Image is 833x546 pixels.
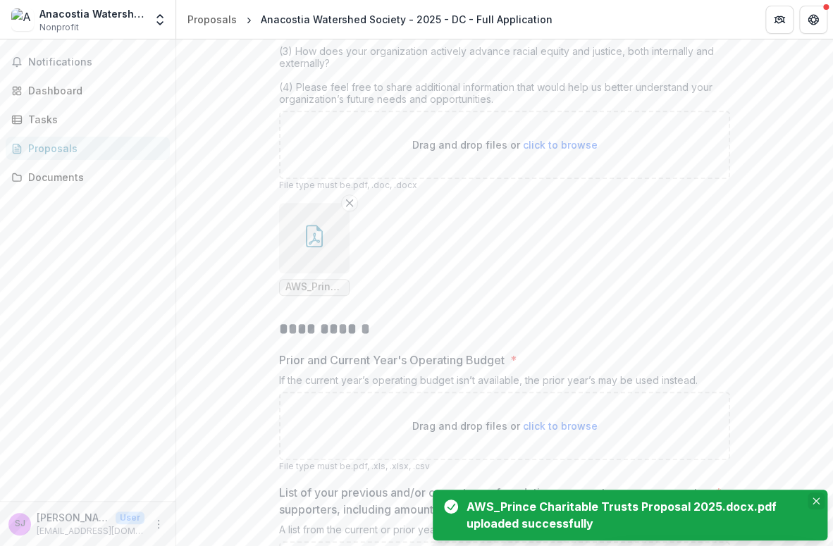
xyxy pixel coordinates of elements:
button: Get Help [799,6,827,34]
div: Dashboard [28,83,159,98]
div: Tasks [28,112,159,127]
div: A list from the current or prior year is acceptable. [279,523,730,541]
p: Drag and drop files or [412,137,598,152]
p: File type must be .pdf, .doc, .docx [279,179,730,192]
a: Dashboard [6,79,170,102]
button: Notifications [6,51,170,73]
span: click to browse [523,420,598,432]
nav: breadcrumb [182,9,558,30]
div: Proposals [28,141,159,156]
div: Anacostia Watershed Society [39,6,144,21]
div: Proposals [187,12,237,27]
span: Notifications [28,56,164,68]
span: click to browse [523,139,598,151]
button: Remove File [341,194,358,211]
p: List of your previous and/or current year foundation, corporate, or government supporters, includ... [279,484,710,518]
p: [PERSON_NAME] [37,510,110,525]
p: File type must be .pdf, .xls, .xlsx, .csv [279,460,730,473]
a: Proposals [182,9,242,30]
p: [EMAIL_ADDRESS][DOMAIN_NAME] [37,525,144,538]
button: Close [808,492,825,509]
div: Documents [28,170,159,185]
button: Partners [765,6,794,34]
div: Remove FileAWS_Prince Charitable Trusts Proposal 2025.docx.pdf [279,203,350,296]
button: More [150,516,167,533]
span: Nonprofit [39,21,79,34]
img: Anacostia Watershed Society [11,8,34,31]
a: Documents [6,166,170,189]
div: Seth Johnson [15,519,25,528]
p: User [116,511,144,524]
p: Prior and Current Year's Operating Budget [279,352,505,368]
div: AWS_Prince Charitable Trusts Proposal 2025.docx.pdf uploaded successfully [467,498,799,532]
a: Tasks [6,108,170,131]
div: If the current year’s operating budget isn’t available, the prior year’s may be used instead. [279,374,730,392]
p: Drag and drop files or [412,418,598,433]
div: Notifications-bottom-right [427,484,833,546]
a: Proposals [6,137,170,160]
div: Anacostia Watershed Society - 2025 - DC - Full Application [261,12,553,27]
button: Open entity switcher [150,6,170,34]
span: AWS_Prince Charitable Trusts Proposal 2025.docx.pdf [285,281,343,293]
